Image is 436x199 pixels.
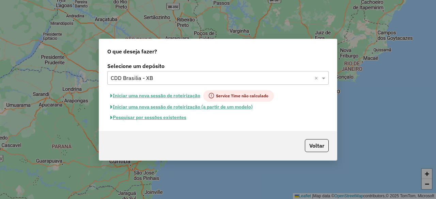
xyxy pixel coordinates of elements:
[107,112,189,123] button: Pesquisar por sessões existentes
[203,90,274,102] span: Service Time não calculado
[107,47,157,55] span: O que deseja fazer?
[314,74,320,82] span: Clear all
[107,102,256,112] button: Iniciar uma nova sessão de roteirização (a partir de um modelo)
[107,62,329,70] label: Selecione um depósito
[305,139,329,152] button: Voltar
[107,90,203,102] button: Iniciar uma nova sessão de roteirização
